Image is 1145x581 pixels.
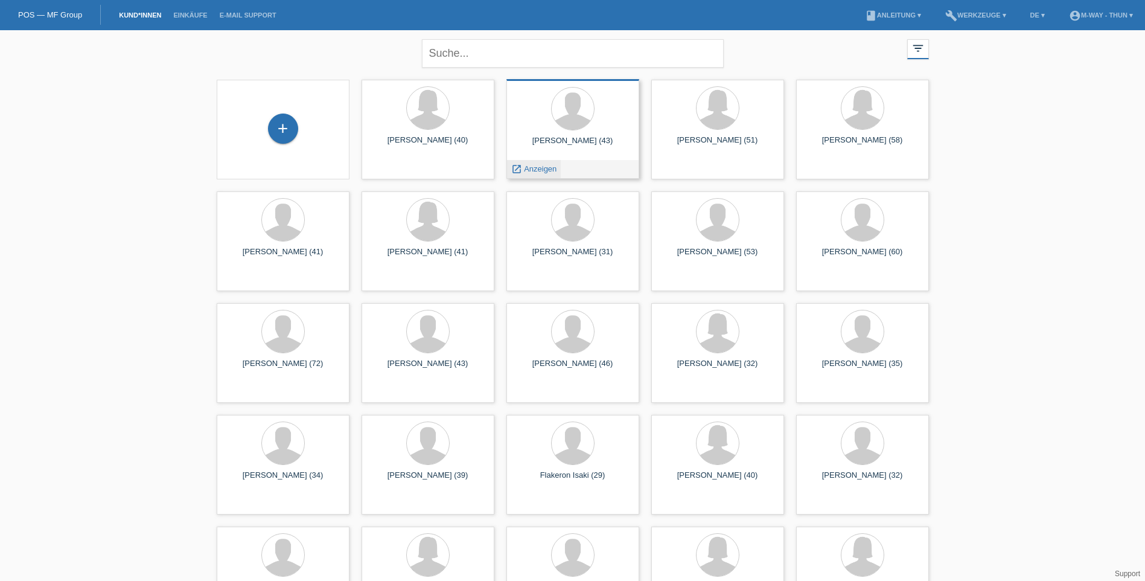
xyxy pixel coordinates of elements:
[226,470,340,490] div: [PERSON_NAME] (34)
[18,10,82,19] a: POS — MF Group
[945,10,957,22] i: build
[226,247,340,266] div: [PERSON_NAME] (41)
[269,118,298,139] div: Kund*in hinzufügen
[1115,570,1140,578] a: Support
[806,470,919,490] div: [PERSON_NAME] (32)
[661,470,774,490] div: [PERSON_NAME] (40)
[226,359,340,378] div: [PERSON_NAME] (72)
[1024,11,1051,19] a: DE ▾
[806,359,919,378] div: [PERSON_NAME] (35)
[865,10,877,22] i: book
[516,470,630,490] div: Flakeron Isaki (29)
[371,135,485,155] div: [PERSON_NAME] (40)
[516,359,630,378] div: [PERSON_NAME] (46)
[661,247,774,266] div: [PERSON_NAME] (53)
[1063,11,1139,19] a: account_circlem-way - Thun ▾
[1069,10,1081,22] i: account_circle
[371,470,485,490] div: [PERSON_NAME] (39)
[859,11,927,19] a: bookAnleitung ▾
[371,359,485,378] div: [PERSON_NAME] (43)
[661,135,774,155] div: [PERSON_NAME] (51)
[911,42,925,55] i: filter_list
[516,247,630,266] div: [PERSON_NAME] (31)
[939,11,1012,19] a: buildWerkzeuge ▾
[511,164,557,173] a: launch Anzeigen
[422,39,724,68] input: Suche...
[371,247,485,266] div: [PERSON_NAME] (41)
[516,136,630,155] div: [PERSON_NAME] (43)
[524,164,557,173] span: Anzeigen
[806,247,919,266] div: [PERSON_NAME] (60)
[511,164,522,175] i: launch
[214,11,282,19] a: E-Mail Support
[113,11,167,19] a: Kund*innen
[806,135,919,155] div: [PERSON_NAME] (58)
[167,11,213,19] a: Einkäufe
[661,359,774,378] div: [PERSON_NAME] (32)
